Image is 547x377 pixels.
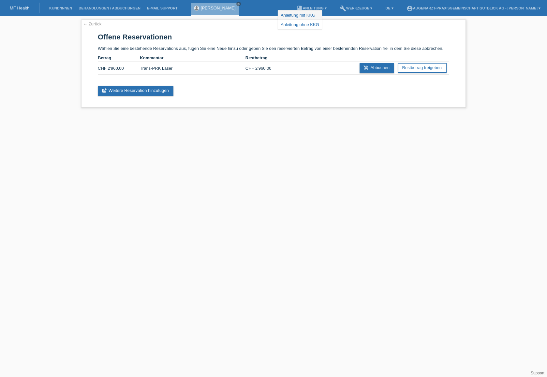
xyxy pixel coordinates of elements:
a: Restbetrag freigeben [398,63,447,73]
a: ← Zurück [83,22,101,26]
a: Anleitung ohne KKG [281,22,319,27]
a: DE ▾ [382,6,396,10]
th: Kommentar [140,54,245,62]
a: Behandlungen / Abbuchungen [75,6,144,10]
a: account_circleAugenarzt-Praxisgemeinschaft Gutblick AG - [PERSON_NAME] ▾ [403,6,544,10]
i: account_circle [407,5,413,12]
a: Kund*innen [46,6,75,10]
a: [PERSON_NAME] [201,6,236,10]
a: Support [531,371,544,375]
th: Restbetrag [245,54,288,62]
th: Betrag [98,54,140,62]
td: Trans-PRK Laser [140,62,245,75]
i: close [237,2,240,6]
td: CHF 2'960.00 [245,62,288,75]
i: build [340,5,346,12]
a: buildWerkzeuge ▾ [336,6,376,10]
a: MF Health [10,6,29,10]
div: Wählen Sie eine bestehende Reservations aus, fügen Sie eine Neue hinzu oder geben Sie den reservi... [81,20,466,108]
a: close [236,2,241,6]
a: Anleitung mit KKG [281,13,315,18]
i: post_add [102,88,107,93]
a: post_addWeitere Reservation hinzufügen [98,86,173,96]
h1: Offene Reservationen [98,33,449,41]
td: CHF 2'960.00 [98,62,140,75]
a: bookAnleitung ▾ [293,6,330,10]
a: E-Mail Support [144,6,181,10]
a: add_shopping_cartAbbuchen [360,63,394,73]
i: add_shopping_cart [363,65,369,70]
i: book [296,5,303,12]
